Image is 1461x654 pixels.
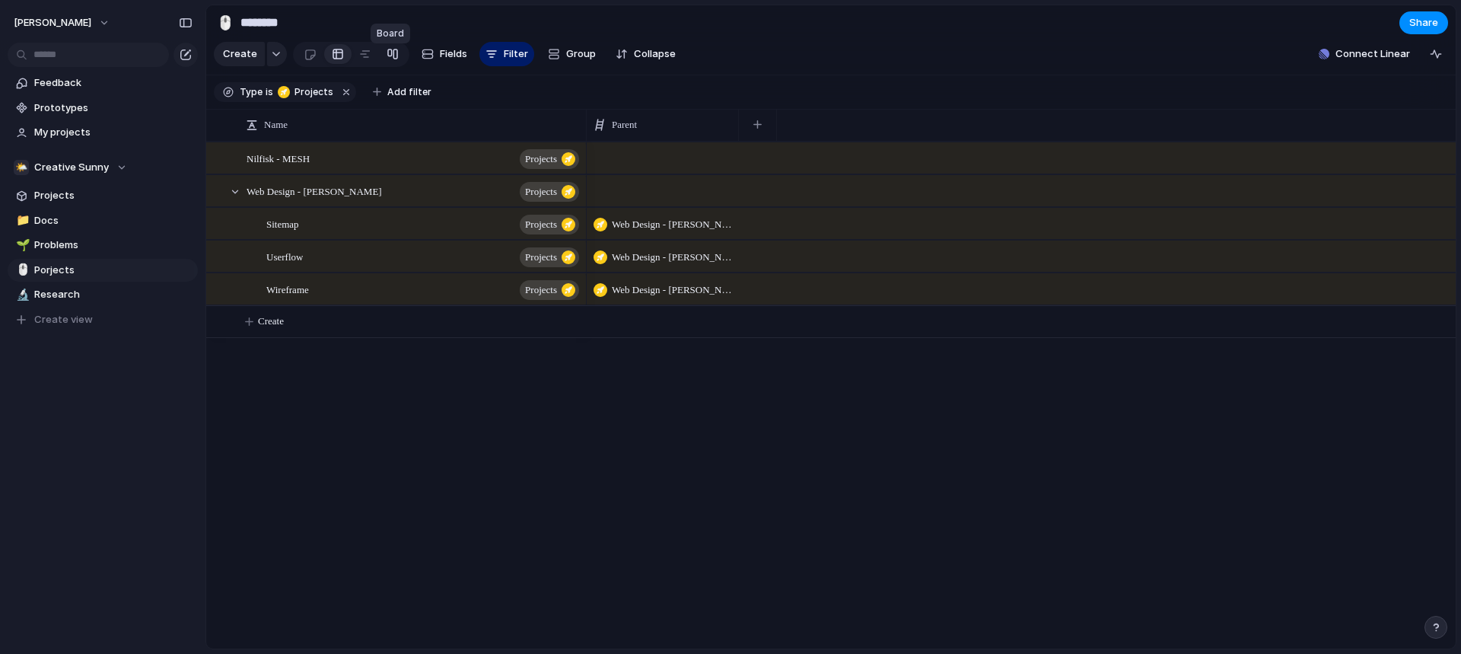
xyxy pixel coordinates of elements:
[14,287,29,302] button: 🔬
[8,234,198,257] a: 🌱Problems
[247,182,382,199] span: Web Design - [PERSON_NAME]
[8,72,198,94] a: Feedback
[34,160,109,175] span: Creative Sunny
[214,42,265,66] button: Create
[440,46,467,62] span: Fields
[8,259,198,282] a: 🖱️Porjects
[16,286,27,304] div: 🔬
[525,214,557,235] span: Projects
[34,263,193,278] span: Porjects
[525,148,557,170] span: Projects
[612,117,637,132] span: Parent
[525,181,557,203] span: Projects
[34,100,193,116] span: Prototypes
[371,24,410,43] div: Board
[16,261,27,279] div: 🖱️
[1313,43,1416,65] button: Connect Linear
[387,85,431,99] span: Add filter
[34,188,193,203] span: Projects
[14,238,29,253] button: 🌱
[14,15,91,30] span: [PERSON_NAME]
[612,282,738,298] span: Web Design - [PERSON_NAME]
[266,247,303,265] span: Userflow
[8,209,198,232] a: 📁Docs
[14,160,29,175] div: 🌤️
[8,308,198,331] button: Create view
[34,213,193,228] span: Docs
[16,212,27,229] div: 📁
[520,280,579,300] button: Projects
[290,85,333,99] span: Projects
[34,287,193,302] span: Research
[14,213,29,228] button: 📁
[8,283,198,306] a: 🔬Research
[240,85,263,99] span: Type
[34,312,93,327] span: Create view
[7,11,118,35] button: [PERSON_NAME]
[247,149,310,167] span: Nilfisk - MESH
[8,184,198,207] a: Projects
[8,121,198,144] a: My projects
[479,42,534,66] button: Filter
[258,314,284,329] span: Create
[266,280,309,298] span: Wireframe
[525,279,557,301] span: Projects
[520,149,579,169] button: Projects
[266,215,299,232] span: Sitemap
[415,42,473,66] button: Fields
[610,42,682,66] button: Collapse
[520,215,579,234] button: Projects
[275,84,336,100] button: Projects
[1409,15,1438,30] span: Share
[520,247,579,267] button: Projects
[217,12,234,33] div: 🖱️
[34,125,193,140] span: My projects
[364,81,441,103] button: Add filter
[520,182,579,202] button: Projects
[1399,11,1448,34] button: Share
[504,46,528,62] span: Filter
[566,46,596,62] span: Group
[8,156,198,179] button: 🌤️Creative Sunny
[540,42,603,66] button: Group
[8,97,198,120] a: Prototypes
[634,46,676,62] span: Collapse
[266,85,273,99] span: is
[1335,46,1410,62] span: Connect Linear
[34,75,193,91] span: Feedback
[612,250,738,265] span: Web Design - [PERSON_NAME]
[264,117,288,132] span: Name
[223,46,257,62] span: Create
[263,84,276,100] button: is
[525,247,557,268] span: Projects
[14,263,29,278] button: 🖱️
[612,217,738,232] span: Web Design - [PERSON_NAME]
[34,238,193,253] span: Problems
[213,11,237,35] button: 🖱️
[16,237,27,254] div: 🌱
